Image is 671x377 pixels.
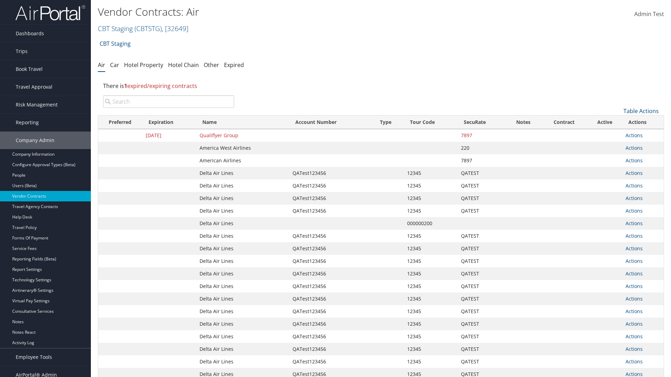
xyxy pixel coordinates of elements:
[196,129,289,142] td: Qualiflyer Group
[457,267,506,280] td: QATEST
[16,114,39,131] span: Reporting
[196,230,289,242] td: Delta Air Lines
[15,5,85,21] img: airportal-logo.png
[289,116,374,129] th: Account Number: activate to sort column ascending
[289,293,374,305] td: QATest123456
[457,318,506,330] td: QATEST
[457,205,506,217] td: QATEST
[124,82,197,90] span: expired/expiring contracts
[289,318,374,330] td: QATest123456
[457,293,506,305] td: QATEST
[289,330,374,343] td: QATest123456
[587,116,622,129] th: Active: activate to sort column ascending
[457,255,506,267] td: QATEST
[404,167,457,179] td: 12345
[404,293,457,305] td: 12345
[404,217,457,230] td: 000000200
[98,116,142,129] th: Preferred: activate to sort column ascending
[196,167,289,179] td: Delta Air Lines
[16,60,43,78] span: Book Travel
[374,116,404,129] th: Type: activate to sort column ascending
[457,116,506,129] th: SecuRate: activate to sort column ascending
[196,318,289,330] td: Delta Air Lines
[16,43,28,60] span: Trips
[196,293,289,305] td: Delta Air Lines
[196,179,289,192] td: Delta Air Lines
[196,217,289,230] td: Delta Air Lines
[404,343,457,355] td: 12345
[623,107,659,115] a: Table Actions
[224,61,244,69] a: Expired
[457,154,506,167] td: 7897
[404,179,457,192] td: 12345
[98,76,664,95] div: There is
[626,320,643,327] a: Actions
[289,305,374,318] td: QATest123456
[404,267,457,280] td: 12345
[404,280,457,293] td: 12345
[16,25,44,42] span: Dashboards
[142,129,196,142] td: [DATE]
[196,255,289,267] td: Delta Air Lines
[289,205,374,217] td: QATest123456
[404,205,457,217] td: 12345
[634,3,664,25] a: Admin Test
[196,267,289,280] td: Delta Air Lines
[196,330,289,343] td: Delta Air Lines
[289,242,374,255] td: QATest123456
[626,258,643,264] a: Actions
[289,255,374,267] td: QATest123456
[98,5,475,19] h1: Vendor Contracts: Air
[457,142,506,154] td: 220
[110,61,119,69] a: Car
[457,167,506,179] td: QATEST
[404,242,457,255] td: 12345
[98,61,105,69] a: Air
[626,170,643,176] a: Actions
[626,358,643,365] a: Actions
[626,283,643,289] a: Actions
[135,24,162,33] span: ( CBTSTG )
[16,96,58,113] span: Risk Management
[626,295,643,302] a: Actions
[626,207,643,214] a: Actions
[404,230,457,242] td: 12345
[457,305,506,318] td: QATEST
[289,280,374,293] td: QATest123456
[289,355,374,368] td: QATest123456
[626,270,643,277] a: Actions
[457,242,506,255] td: QATEST
[16,348,52,366] span: Employee Tools
[626,232,643,239] a: Actions
[506,116,541,129] th: Notes: activate to sort column ascending
[457,192,506,205] td: QATEST
[626,245,643,252] a: Actions
[196,142,289,154] td: America West Airlines
[168,61,199,69] a: Hotel Chain
[289,179,374,192] td: QATest123456
[404,355,457,368] td: 12345
[457,129,506,142] td: 7897
[626,308,643,315] a: Actions
[626,333,643,340] a: Actions
[16,132,55,149] span: Company Admin
[626,220,643,227] a: Actions
[457,343,506,355] td: QATEST
[196,192,289,205] td: Delta Air Lines
[16,78,52,96] span: Travel Approval
[196,205,289,217] td: Delta Air Lines
[196,280,289,293] td: Delta Air Lines
[626,182,643,189] a: Actions
[289,192,374,205] td: QATest123456
[626,145,643,151] a: Actions
[404,305,457,318] td: 12345
[626,132,643,139] a: Actions
[289,343,374,355] td: QATest123456
[142,116,196,129] th: Expiration: activate to sort column descending
[404,116,457,129] th: Tour Code: activate to sort column ascending
[98,24,188,33] a: CBT Staging
[100,37,131,51] a: CBT Staging
[457,179,506,192] td: QATEST
[196,355,289,368] td: Delta Air Lines
[124,82,127,90] strong: 1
